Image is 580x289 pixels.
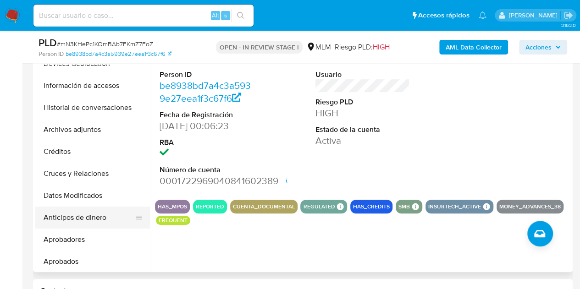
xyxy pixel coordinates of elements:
[35,229,150,251] button: Aprobadores
[306,42,331,52] div: MLM
[315,97,410,107] dt: Riesgo PLD
[35,207,143,229] button: Anticipos de dinero
[418,11,470,20] span: Accesos rápidos
[216,41,303,54] p: OPEN - IN REVIEW STAGE I
[160,165,254,175] dt: Número de cuenta
[160,79,251,105] a: be8938bd7a4c3a5939e27eea1f3c67f6
[160,110,254,120] dt: Fecha de Registración
[315,107,410,120] dd: HIGH
[33,10,254,22] input: Buscar usuario o caso...
[315,125,410,135] dt: Estado de la cuenta
[335,42,390,52] span: Riesgo PLD:
[563,11,573,20] a: Salir
[39,50,64,58] b: Person ID
[35,163,150,185] button: Cruces y Relaciones
[446,40,502,55] b: AML Data Collector
[508,11,560,20] p: loui.hernandezrodriguez@mercadolibre.com.mx
[35,141,150,163] button: Créditos
[315,70,410,80] dt: Usuario
[439,40,508,55] button: AML Data Collector
[212,11,219,20] span: Alt
[160,137,254,147] dt: RBA
[35,185,150,207] button: Datos Modificados
[35,75,150,97] button: Información de accesos
[160,120,254,132] dd: [DATE] 00:06:23
[57,39,153,49] span: # mN3KHePc1KQmBAb7FKmZ7EoZ
[519,40,567,55] button: Acciones
[561,22,575,29] span: 3.163.0
[315,134,410,147] dd: Activa
[35,97,150,119] button: Historial de conversaciones
[479,11,486,19] a: Notificaciones
[224,11,227,20] span: s
[160,70,254,80] dt: Person ID
[160,174,254,187] dd: 0001722969040841602389
[231,9,250,22] button: search-icon
[66,50,171,58] a: be8938bd7a4c3a5939e27eea1f3c67f6
[39,35,57,50] b: PLD
[525,40,552,55] span: Acciones
[35,119,150,141] button: Archivos adjuntos
[35,251,150,273] button: Aprobados
[373,42,390,52] span: HIGH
